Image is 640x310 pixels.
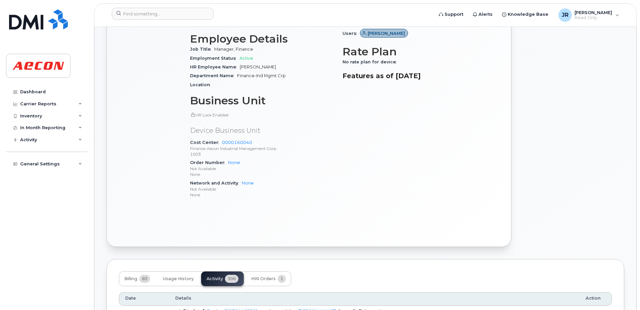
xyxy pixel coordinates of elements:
[125,295,136,301] span: Date
[190,47,214,52] span: Job Title
[554,8,624,22] div: Jacki Richter
[445,11,463,18] span: Support
[190,56,239,61] span: Employment Status
[124,276,137,281] span: Billing
[575,15,612,20] span: Read Only
[508,11,548,18] span: Knowledge Base
[342,59,400,64] span: No rate plan for device
[228,160,240,165] a: None
[580,292,612,306] th: Action
[163,276,194,281] span: Usage History
[575,10,612,15] span: [PERSON_NAME]
[190,180,242,186] span: Network and Activity
[278,275,286,283] span: 1
[175,295,191,301] span: Details
[190,146,334,151] p: Finance-Aecon Industrial Management Corp
[360,31,408,36] a: [PERSON_NAME]
[562,11,568,19] span: JR
[190,82,214,87] span: Location
[190,186,334,192] p: Not Available
[112,8,214,20] input: Find something...
[342,31,360,36] span: Users
[237,73,286,78] span: Finance-Ind Mgmt Crp
[190,160,228,165] span: Order Number
[190,166,334,171] p: Not Available
[190,192,334,198] p: None
[222,140,252,145] a: 0000160040
[190,171,334,177] p: None
[190,126,334,136] p: Device Business Unit
[190,64,240,69] span: HR Employee Name
[190,140,222,145] span: Cost Center
[342,46,487,58] h3: Rate Plan
[190,112,334,118] p: HR Lock Enabled
[497,8,553,21] a: Knowledge Base
[190,33,334,45] h3: Employee Details
[342,72,487,80] h3: Features as of [DATE]
[190,73,237,78] span: Department Name
[478,11,493,18] span: Alerts
[434,8,468,21] a: Support
[190,151,334,157] p: 1003
[242,180,254,186] a: None
[190,95,334,107] h3: Business Unit
[251,276,276,281] span: HW Orders
[468,8,497,21] a: Alerts
[139,275,150,283] span: 83
[240,64,276,69] span: [PERSON_NAME]
[239,56,253,61] span: Active
[368,30,405,37] span: [PERSON_NAME]
[214,47,253,52] span: Manager, Finance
